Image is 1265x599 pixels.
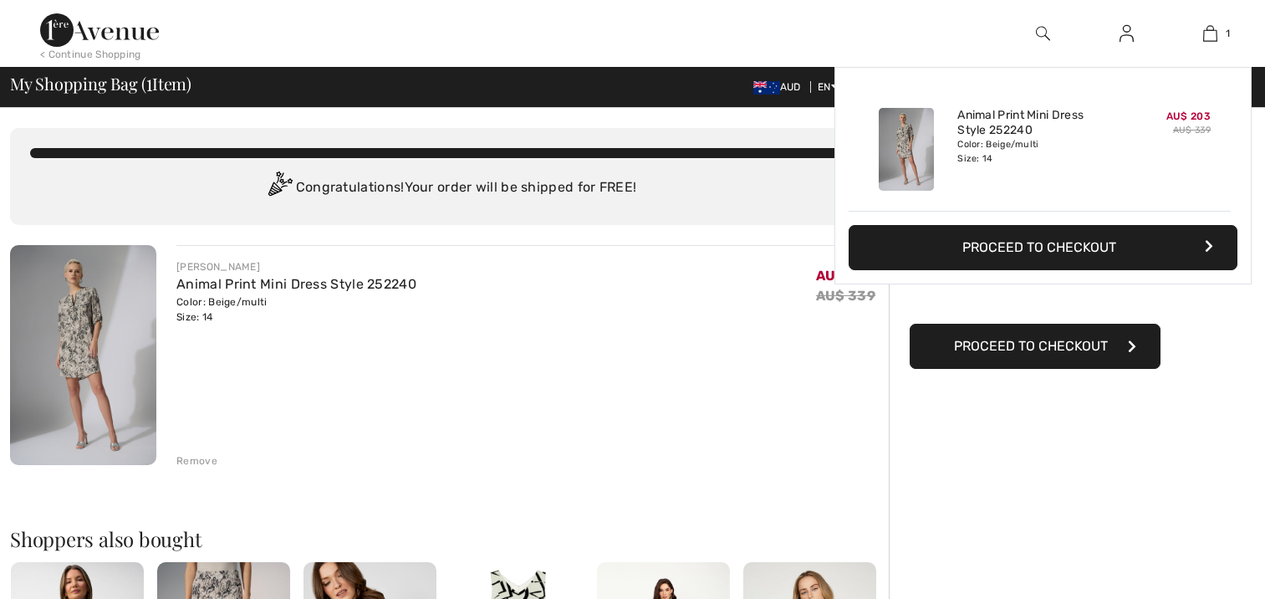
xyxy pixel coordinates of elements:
[1106,23,1147,44] a: Sign In
[879,108,934,191] img: Animal Print Mini Dress Style 252240
[40,13,159,47] img: 1ère Avenue
[30,172,869,205] div: Congratulations! Your order will be shipped for FREE!
[753,81,780,95] img: Australian Dollar
[10,75,191,92] span: My Shopping Bag ( Item)
[1120,23,1134,44] img: My Info
[957,108,1122,138] a: Animal Print Mini Dress Style 252240
[957,138,1122,165] div: Color: Beige/multi Size: 14
[818,81,839,93] span: EN
[176,276,416,292] a: Animal Print Mini Dress Style 252240
[816,288,875,304] s: AU$ 339
[849,225,1237,270] button: Proceed to Checkout
[10,245,156,465] img: Animal Print Mini Dress Style 252240
[40,47,141,62] div: < Continue Shopping
[1203,23,1217,44] img: My Bag
[1173,125,1211,136] s: AU$ 339
[1226,26,1230,41] span: 1
[1166,110,1211,122] span: AU$ 203
[263,172,296,205] img: Congratulation2.svg
[1169,23,1251,44] a: 1
[176,259,416,274] div: [PERSON_NAME]
[176,453,217,468] div: Remove
[146,71,152,93] span: 1
[753,81,808,93] span: AUD
[816,268,875,284] span: AU$ 203
[10,529,889,549] h2: Shoppers also bought
[176,294,416,325] div: Color: Beige/multi Size: 14
[1036,23,1050,44] img: search the website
